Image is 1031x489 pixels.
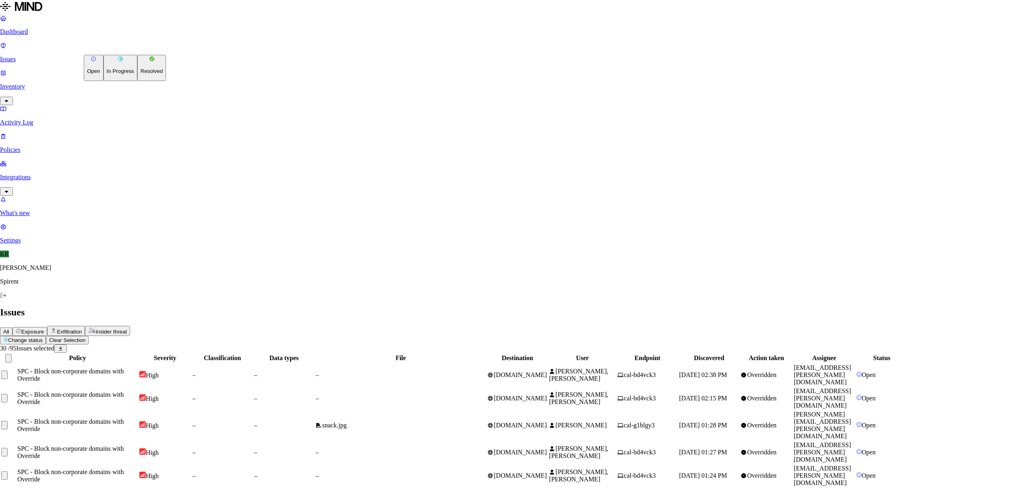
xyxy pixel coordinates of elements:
p: In Progress [107,68,134,74]
img: status-resolved.svg [149,56,155,62]
div: Change status [84,55,166,81]
img: status-open.svg [91,56,96,62]
p: Resolved [141,68,163,74]
p: Open [87,68,100,74]
img: status-in-progress.svg [118,56,123,62]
